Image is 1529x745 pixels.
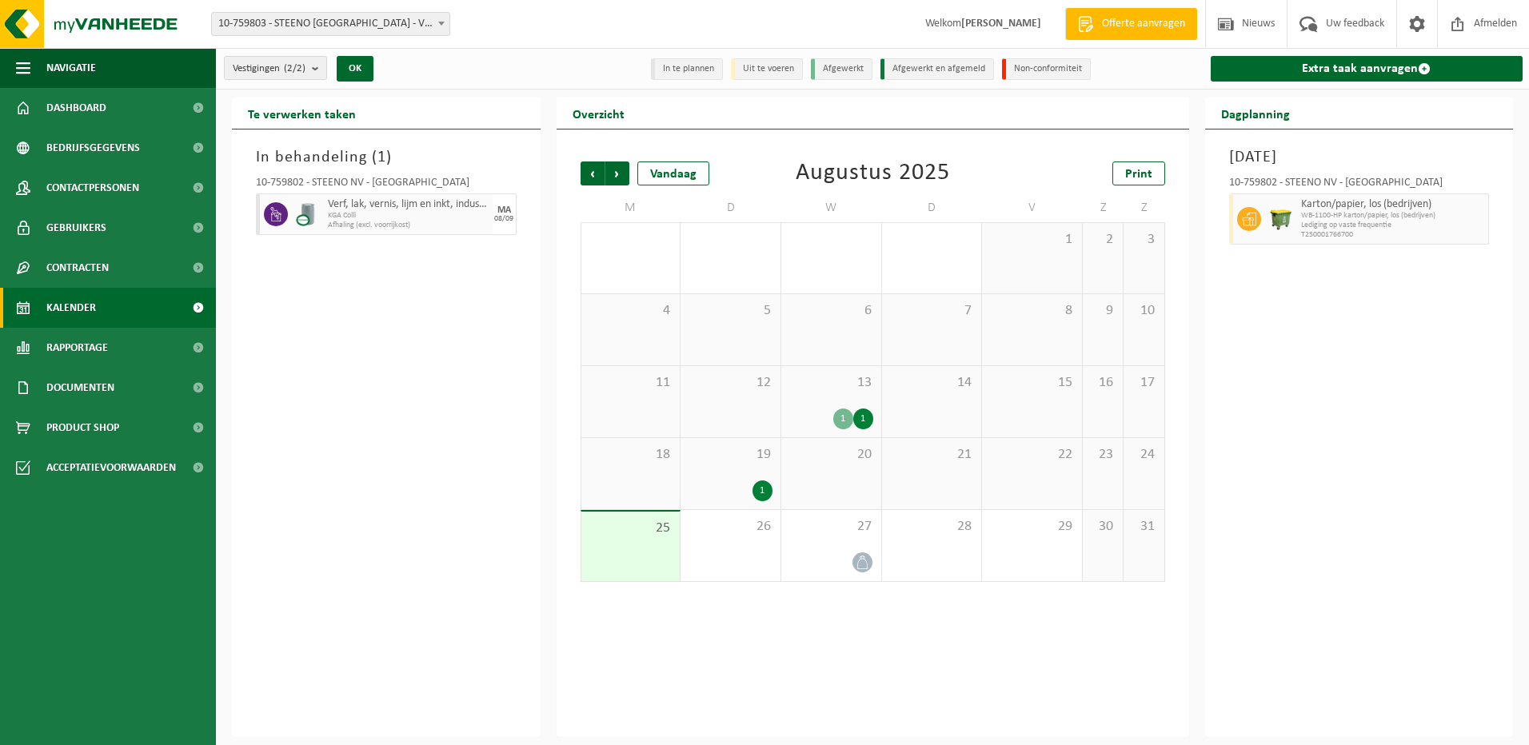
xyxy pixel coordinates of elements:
li: Non-conformiteit [1002,58,1091,80]
span: 23 [1091,446,1115,464]
h3: [DATE] [1229,145,1490,169]
span: 29 [990,518,1074,536]
li: Afgewerkt en afgemeld [880,58,994,80]
a: Extra taak aanvragen [1211,56,1523,82]
span: 13 [789,374,873,392]
span: 21 [890,446,974,464]
span: Product Shop [46,408,119,448]
span: 5 [689,302,772,320]
span: 10 [1132,302,1156,320]
span: Gebruikers [46,208,106,248]
span: Karton/papier, los (bedrijven) [1301,198,1485,211]
span: 18 [589,446,673,464]
span: Dashboard [46,88,106,128]
span: 10-759803 - STEENO NV - VICHTE [211,12,450,36]
span: 17 [1132,374,1156,392]
span: Print [1125,168,1152,181]
span: 20 [789,446,873,464]
span: 22 [990,446,1074,464]
span: KGA Colli [328,211,489,221]
span: Afhaling (excl. voorrijkost) [328,221,489,230]
span: 10-759803 - STEENO NV - VICHTE [212,13,449,35]
td: M [581,193,681,222]
span: Contactpersonen [46,168,139,208]
span: Vestigingen [233,57,305,81]
span: Navigatie [46,48,96,88]
span: 7 [890,302,974,320]
li: In te plannen [651,58,723,80]
h2: Overzicht [557,98,641,129]
span: 27 [789,518,873,536]
td: D [882,193,983,222]
span: 31 [1132,518,1156,536]
img: WB-1100-HPE-GN-50 [1269,207,1293,231]
span: 26 [689,518,772,536]
span: 24 [1132,446,1156,464]
img: LP-LD-00200-CU [296,202,320,226]
div: 1 [833,408,853,429]
span: Verf, lak, vernis, lijm en inkt, industrieel in 200lt-vat [328,198,489,211]
strong: [PERSON_NAME] [961,18,1041,30]
span: 14 [890,374,974,392]
span: 3 [1132,231,1156,249]
a: Print [1112,161,1165,185]
span: 4 [589,302,673,320]
span: 16 [1091,374,1115,392]
div: 1 [853,408,873,429]
div: MA [497,205,511,215]
td: D [681,193,781,222]
button: OK [337,56,373,82]
span: Documenten [46,368,114,408]
div: 10-759802 - STEENO NV - [GEOGRAPHIC_DATA] [256,177,517,193]
span: 8 [990,302,1074,320]
span: T250001766700 [1301,230,1485,240]
li: Afgewerkt [811,58,872,80]
span: 15 [990,374,1074,392]
h3: In behandeling ( ) [256,145,517,169]
span: 25 [589,520,673,537]
td: Z [1124,193,1164,222]
span: Offerte aanvragen [1098,16,1189,32]
span: Volgende [605,161,629,185]
div: 08/09 [494,215,513,223]
h2: Te verwerken taken [232,98,372,129]
span: Contracten [46,248,109,288]
div: 10-759802 - STEENO NV - [GEOGRAPHIC_DATA] [1229,177,1490,193]
span: Rapportage [46,328,108,368]
span: Kalender [46,288,96,328]
span: Acceptatievoorwaarden [46,448,176,488]
span: 2 [1091,231,1115,249]
span: 28 [890,518,974,536]
span: Bedrijfsgegevens [46,128,140,168]
h2: Dagplanning [1205,98,1306,129]
span: 1 [990,231,1074,249]
span: Vorige [581,161,605,185]
span: Lediging op vaste frequentie [1301,221,1485,230]
span: 11 [589,374,673,392]
span: 30 [1091,518,1115,536]
span: 6 [789,302,873,320]
div: Augustus 2025 [796,161,950,185]
div: Vandaag [637,161,709,185]
td: V [982,193,1083,222]
span: WB-1100-HP karton/papier, los (bedrijven) [1301,211,1485,221]
span: 12 [689,374,772,392]
span: 1 [377,149,386,165]
span: 9 [1091,302,1115,320]
div: 1 [753,480,772,501]
span: 19 [689,446,772,464]
td: W [781,193,882,222]
button: Vestigingen(2/2) [224,56,327,80]
a: Offerte aanvragen [1065,8,1197,40]
li: Uit te voeren [731,58,803,80]
td: Z [1083,193,1124,222]
count: (2/2) [284,63,305,74]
